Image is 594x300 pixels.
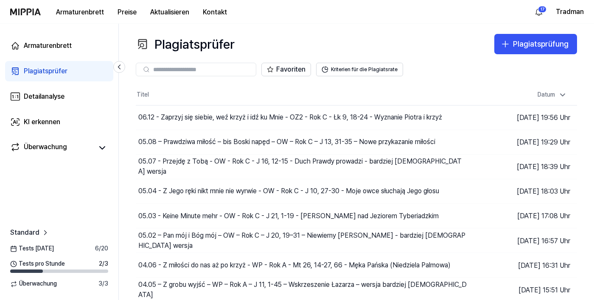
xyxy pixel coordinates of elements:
font: Plagiatsprüfer [24,67,67,75]
button: Tradman [556,7,584,17]
font: [DATE] 15:51 Uhr [518,286,570,294]
font: Armaturenbrett [24,42,72,50]
font: / [102,260,104,267]
font: Armaturenbrett [56,8,104,16]
font: Kontakt [203,8,227,16]
font: [DATE] 19:29 Uhr [517,138,570,146]
font: 20 [101,245,108,252]
font: Überwachung [24,143,67,151]
a: Aktualisieren [143,0,196,24]
font: Detailanalyse [24,92,64,100]
font: 3 [104,280,108,287]
font: 04.05 – Z grobu wyjść – WP – Rok A – J 11, 1-45 – Wskrzeszenie Łazarza – wersja bardziej [DEMOGRA... [138,281,467,299]
button: Favoriten [261,63,311,76]
font: 04.06 - Z miłości do nas aż po krzyż - WP - Rok A - Mt 26, 14-27, 66 - Męka Pańska (Niedziela Pal... [138,261,451,269]
font: Tradman [556,8,584,16]
font: [DATE] 19:56 Uhr [517,114,570,122]
button: Ja17 [532,5,546,19]
font: Favoriten [276,65,305,73]
font: 3 [98,280,102,287]
a: KI erkennen [5,112,113,132]
img: Logo [10,8,41,15]
font: 2 [99,260,102,267]
font: [DATE] 18:03 Uhr [517,187,570,195]
button: Kriterien für die Plagiatsrate [316,63,403,76]
a: Detailanalyse [5,86,113,107]
font: 06.12 - Zaprzyj się siebie, weź krzyż i idź ku Mnie - OZ2 - Rok C - Łk 9, 18-24 - Wyznanie Piotra... [138,113,442,121]
font: 05.07 - Przejdę z Tobą - OW - Rok C - J 16, 12-15 - Duch Prawdy prowadzi - bardziej [DEMOGRAPHIC_... [138,157,462,175]
font: Plagiatsprüfer [154,36,235,52]
a: Armaturenbrett [5,36,113,56]
a: Überwachung [10,142,93,154]
font: [DATE] 16:31 Uhr [518,261,570,269]
font: Preise [118,8,137,16]
a: Plagiatsprüfer [5,61,113,81]
font: 17 [541,7,544,11]
img: Ja [534,7,544,17]
button: Plagiatsprüfung [494,34,577,54]
button: Armaturenbrett [49,4,111,21]
font: Datum [538,91,555,98]
font: 05.04 - Z Jego ręki nikt mnie nie wyrwie - OW - Rok C - J 10, 27-30 - Moje owce słuchają Jego głosu [138,187,439,195]
font: Aktualisieren [150,8,189,16]
font: Titel [137,91,149,98]
font: 6 [95,245,99,252]
button: Aktualisieren [143,4,196,21]
font: Tests pro Stunde [19,260,65,267]
font: Kriterien für die Plagiatsrate [331,67,398,72]
font: 3 [104,260,108,267]
a: Standard [10,228,50,238]
font: Überwachung [19,280,57,287]
font: 05.02 – Pan mój i Bóg mój – OW – Rok C – J 20, 19–31 – Niewierny [PERSON_NAME] - bardziej [DEMOGR... [138,231,465,250]
font: 05.03 - Keine Minute mehr - OW - Rok C - J 21, 1-19 - [PERSON_NAME] nad Jeziorem Tyberiadzkim [138,212,439,220]
font: Standard [10,228,39,236]
font: / [102,280,104,287]
font: Tests [DATE] [19,245,54,252]
button: Preise [111,4,143,21]
font: / [99,245,101,252]
font: KI erkennen [24,118,60,126]
font: [DATE] 17:08 Uhr [517,212,570,220]
button: Kontakt [196,4,234,21]
font: [DATE] 16:57 Uhr [517,236,570,244]
font: 05.08 – Prawdziwa miłość – bis Boski napęd – OW – Rok C – J 13, 31-35 – Nowe przykazanie miłości [138,138,435,146]
font: [DATE] 18:39 Uhr [517,163,570,171]
font: Plagiatsprüfung [513,39,569,48]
